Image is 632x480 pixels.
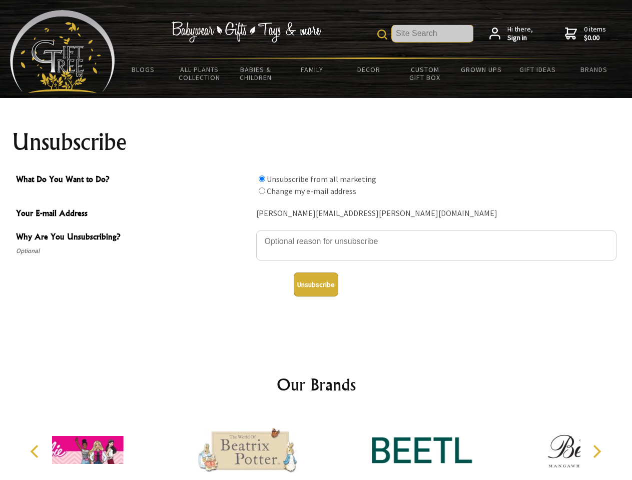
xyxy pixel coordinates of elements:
strong: Sign in [507,33,533,42]
input: What Do You Want to Do? [259,175,265,182]
a: Decor [340,59,397,80]
a: Family [284,59,341,80]
textarea: Why Are You Unsubscribing? [256,230,616,260]
a: Brands [566,59,622,80]
div: [PERSON_NAME][EMAIL_ADDRESS][PERSON_NAME][DOMAIN_NAME] [256,206,616,221]
a: BLOGS [115,59,172,80]
strong: $0.00 [584,33,606,42]
a: Hi there,Sign in [489,25,533,42]
a: Grown Ups [453,59,509,80]
button: Next [585,440,607,462]
span: Your E-mail Address [16,207,251,221]
img: product search [377,29,387,39]
h2: Our Brands [20,372,612,396]
a: All Plants Collection [172,59,228,88]
button: Unsubscribe [294,272,338,296]
h1: Unsubscribe [12,130,620,154]
a: Babies & Children [228,59,284,88]
span: Optional [16,245,251,257]
span: 0 items [584,24,606,42]
label: Unsubscribe from all marketing [267,174,376,184]
span: Hi there, [507,25,533,42]
a: Gift Ideas [509,59,566,80]
button: Previous [25,440,47,462]
span: Why Are You Unsubscribing? [16,230,251,245]
input: What Do You Want to Do? [259,187,265,194]
a: 0 items$0.00 [565,25,606,42]
a: Custom Gift Box [397,59,453,88]
img: Babyware - Gifts - Toys and more... [10,10,115,93]
label: Change my e-mail address [267,186,356,196]
span: What Do You Want to Do? [16,173,251,187]
img: Babywear - Gifts - Toys & more [171,21,321,42]
input: Site Search [392,25,473,42]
